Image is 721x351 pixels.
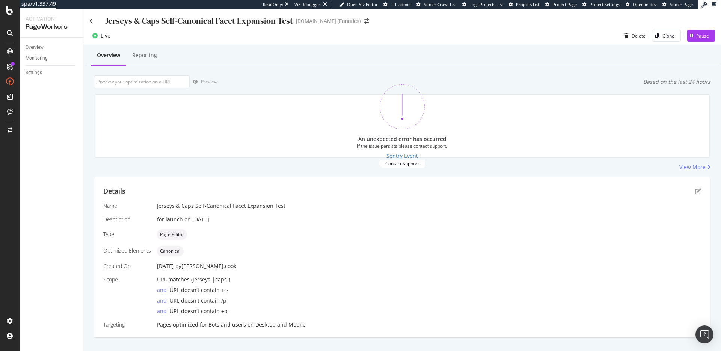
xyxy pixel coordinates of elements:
span: Admin Crawl List [424,2,457,7]
div: Reporting [132,51,157,59]
div: and [157,307,170,315]
a: Settings [26,69,78,77]
div: If the issue persists please contact support. [357,143,447,149]
div: PageWorkers [26,23,77,31]
div: Type [103,230,151,238]
div: Desktop and Mobile [255,321,306,328]
span: URL doesn't contain /p- [170,297,228,304]
div: ReadOnly: [263,2,283,8]
div: neutral label [157,229,187,240]
div: by [PERSON_NAME].cook [175,262,236,270]
div: pen-to-square [695,188,701,194]
a: FTL admin [383,2,411,8]
div: [DOMAIN_NAME] (Fanatics) [296,17,361,25]
a: Open in dev [626,2,657,8]
div: Jerseys & Caps Self-Canonical Facet Expansion Test [105,15,293,27]
div: Open Intercom Messenger [695,325,713,343]
div: Based on the last 24 hours [643,78,710,86]
button: Clone [652,30,681,42]
button: Pause [687,30,715,42]
a: Click to go back [89,18,93,24]
span: Logs Projects List [469,2,503,7]
span: FTL admin [391,2,411,7]
span: Project Page [552,2,577,7]
span: Admin Page [670,2,693,7]
div: and [157,286,170,294]
span: Page Editor [160,232,184,237]
span: Open Viz Editor [347,2,378,7]
span: Projects List [516,2,540,7]
div: and [157,297,170,304]
span: URL doesn't contain +c- [170,286,229,294]
div: Created On [103,262,151,270]
a: Monitoring [26,54,78,62]
span: Canonical [160,249,181,253]
div: Overview [97,51,120,59]
div: An unexpected error has occurred [358,135,446,143]
button: Delete [621,30,646,42]
a: Overview [26,44,78,51]
a: Project Settings [582,2,620,8]
div: Targeting [103,321,151,328]
div: Name [103,202,151,210]
div: Settings [26,69,42,77]
div: Live [101,32,110,39]
img: 370bne1z.png [380,84,425,129]
button: Contact Support [379,160,425,168]
a: Sentry Event [386,152,418,160]
div: Delete [632,33,646,39]
div: neutral label [157,246,184,256]
span: URL doesn't contain +p- [170,307,229,315]
span: Project Settings [590,2,620,7]
button: Preview [190,76,217,88]
div: Activation [26,15,77,23]
div: Jerseys & Caps Self-Canonical Facet Expansion Test [157,202,701,210]
div: Clone [662,33,674,39]
div: arrow-right-arrow-left [364,18,369,24]
a: Logs Projects List [462,2,503,8]
div: Bots and users [208,321,246,328]
div: Scope [103,276,151,283]
a: Open Viz Editor [339,2,378,8]
input: Preview your optimization on a URL [94,75,190,88]
div: Viz Debugger: [294,2,321,8]
div: Pause [696,33,709,39]
div: Preview [201,79,217,85]
div: for launch on [DATE] [157,216,701,223]
span: URL matches (jerseys-|caps-) [157,276,230,283]
a: Project Page [545,2,577,8]
div: Pages optimized for on [157,321,701,328]
a: Projects List [509,2,540,8]
a: Admin Crawl List [416,2,457,8]
span: Open in dev [633,2,657,7]
div: Contact Support [385,160,419,167]
div: Monitoring [26,54,48,62]
div: View More [679,163,706,171]
a: View More [679,163,710,171]
div: Overview [26,44,44,51]
a: Admin Page [662,2,693,8]
div: [DATE] [157,262,701,270]
div: Optimized Elements [103,247,151,254]
div: Description [103,216,151,223]
div: Details [103,186,125,196]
